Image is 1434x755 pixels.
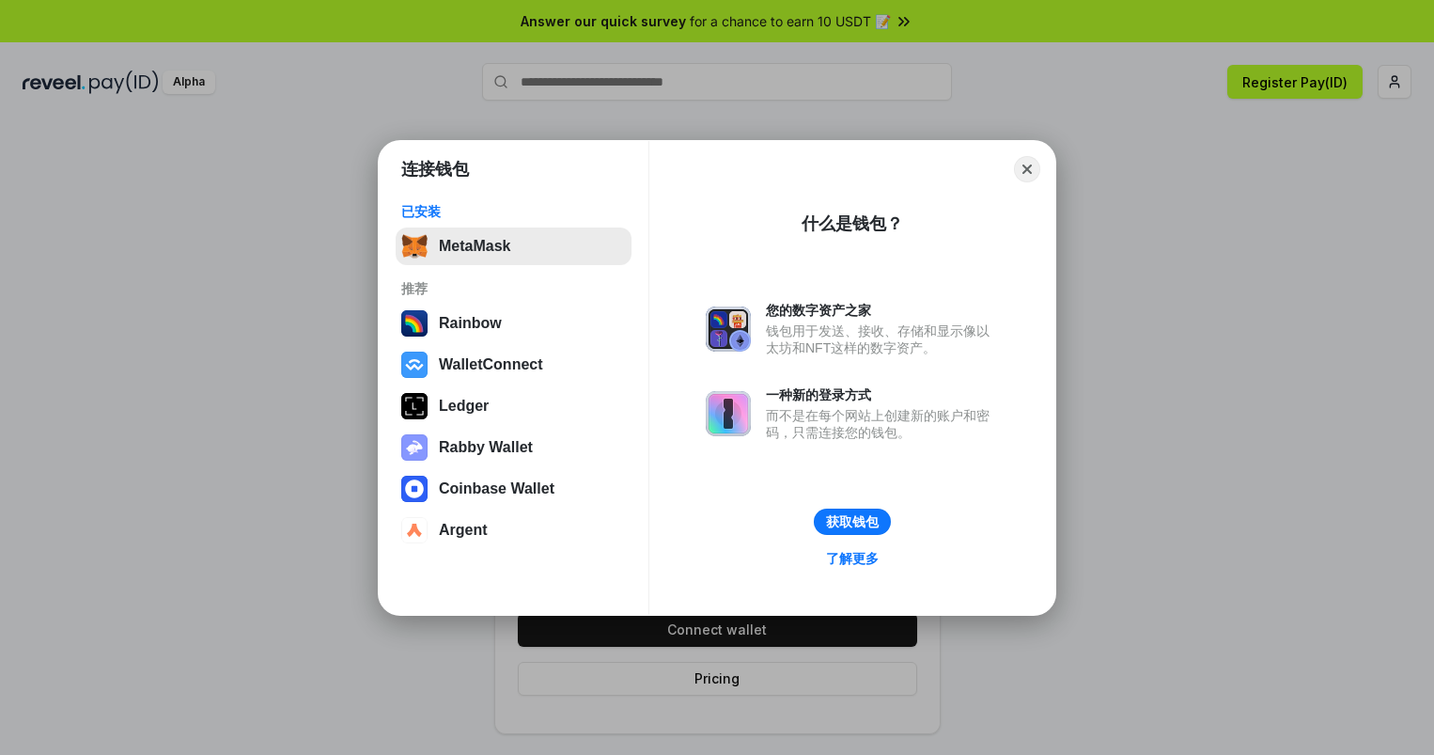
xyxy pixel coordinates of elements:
button: Argent [396,511,631,549]
div: Ledger [439,398,489,415]
div: Rainbow [439,315,502,332]
div: 一种新的登录方式 [766,386,999,403]
div: Rabby Wallet [439,439,533,456]
img: svg+xml,%3Csvg%20xmlns%3D%22http%3A%2F%2Fwww.w3.org%2F2000%2Fsvg%22%20fill%3D%22none%22%20viewBox... [401,434,428,461]
img: svg+xml,%3Csvg%20fill%3D%22none%22%20height%3D%2233%22%20viewBox%3D%220%200%2035%2033%22%20width%... [401,233,428,260]
button: Ledger [396,387,631,425]
button: WalletConnect [396,346,631,384]
h1: 连接钱包 [401,158,469,181]
div: 推荐 [401,280,626,297]
button: Rabby Wallet [396,429,631,466]
img: svg+xml,%3Csvg%20width%3D%2228%22%20height%3D%2228%22%20viewBox%3D%220%200%2028%2028%22%20fill%3D... [401,476,428,502]
div: 什么是钱包？ [802,212,903,235]
div: Argent [439,522,488,539]
button: MetaMask [396,228,631,265]
button: Close [1014,156,1040,182]
div: WalletConnect [439,356,543,373]
img: svg+xml,%3Csvg%20xmlns%3D%22http%3A%2F%2Fwww.w3.org%2F2000%2Fsvg%22%20fill%3D%22none%22%20viewBox... [706,307,751,352]
div: 获取钱包 [826,513,879,530]
button: 获取钱包 [814,509,891,535]
div: 已安装 [401,203,626,220]
div: 您的数字资产之家 [766,302,999,319]
div: Coinbase Wallet [439,480,554,497]
button: Rainbow [396,305,631,342]
img: svg+xml,%3Csvg%20width%3D%22120%22%20height%3D%22120%22%20viewBox%3D%220%200%20120%20120%22%20fil... [401,310,428,337]
img: svg+xml,%3Csvg%20xmlns%3D%22http%3A%2F%2Fwww.w3.org%2F2000%2Fsvg%22%20fill%3D%22none%22%20viewBox... [706,391,751,436]
button: Coinbase Wallet [396,470,631,508]
div: 钱包用于发送、接收、存储和显示像以太坊和NFT这样的数字资产。 [766,322,999,356]
img: svg+xml,%3Csvg%20xmlns%3D%22http%3A%2F%2Fwww.w3.org%2F2000%2Fsvg%22%20width%3D%2228%22%20height%3... [401,393,428,419]
a: 了解更多 [815,546,890,571]
img: svg+xml,%3Csvg%20width%3D%2228%22%20height%3D%2228%22%20viewBox%3D%220%200%2028%2028%22%20fill%3D... [401,517,428,543]
div: 而不是在每个网站上创建新的账户和密码，只需连接您的钱包。 [766,407,999,441]
div: MetaMask [439,238,510,255]
img: svg+xml,%3Csvg%20width%3D%2228%22%20height%3D%2228%22%20viewBox%3D%220%200%2028%2028%22%20fill%3D... [401,352,428,378]
div: 了解更多 [826,550,879,567]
